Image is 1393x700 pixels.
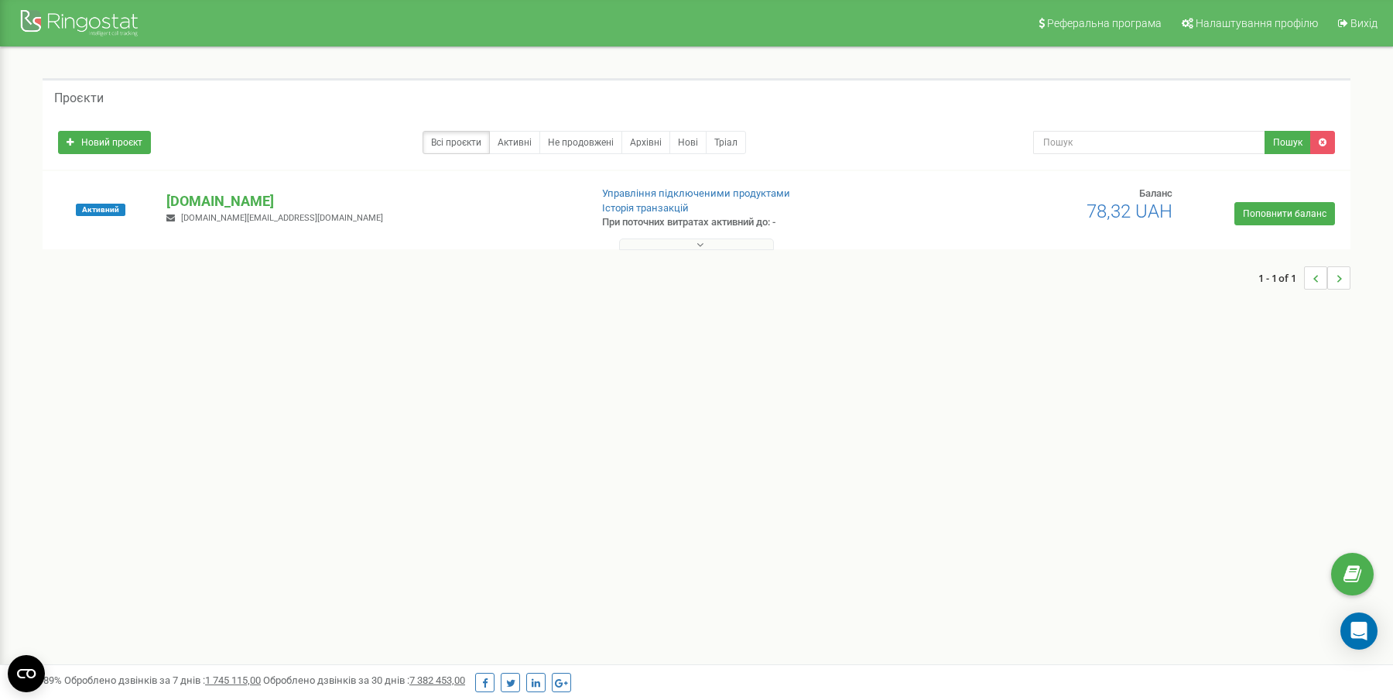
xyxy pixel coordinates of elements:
[1033,131,1265,154] input: Пошук
[602,202,689,214] a: Історія транзакцій
[263,674,465,686] span: Оброблено дзвінків за 30 днів :
[1350,17,1378,29] span: Вихід
[423,131,490,154] a: Всі проєкти
[1087,201,1172,222] span: 78,32 UAH
[166,191,577,211] p: [DOMAIN_NAME]
[602,215,904,230] p: При поточних витратах активний до: -
[54,91,104,105] h5: Проєкти
[8,655,45,692] button: Open CMP widget
[621,131,670,154] a: Архівні
[1258,251,1350,305] nav: ...
[706,131,746,154] a: Тріал
[1265,131,1311,154] button: Пошук
[1258,266,1304,290] span: 1 - 1 of 1
[1340,612,1378,650] div: Open Intercom Messenger
[489,131,540,154] a: Активні
[181,213,383,223] span: [DOMAIN_NAME][EMAIL_ADDRESS][DOMAIN_NAME]
[1139,187,1172,199] span: Баланс
[409,674,465,686] u: 7 382 453,00
[76,204,125,216] span: Активний
[64,674,261,686] span: Оброблено дзвінків за 7 днів :
[539,131,622,154] a: Не продовжені
[1234,202,1335,225] a: Поповнити баланс
[205,674,261,686] u: 1 745 115,00
[1047,17,1162,29] span: Реферальна програма
[669,131,707,154] a: Нові
[602,187,790,199] a: Управління підключеними продуктами
[1196,17,1318,29] span: Налаштування профілю
[58,131,151,154] a: Новий проєкт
